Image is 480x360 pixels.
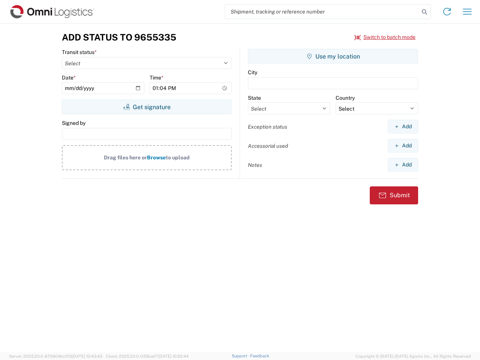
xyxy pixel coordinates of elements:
[150,74,163,81] label: Time
[248,162,262,168] label: Notes
[248,94,261,101] label: State
[166,154,190,160] span: to upload
[250,354,269,358] a: Feedback
[106,354,189,358] span: Client: 2025.20.0-035ba07
[62,99,232,114] button: Get signature
[225,4,419,19] input: Shipment, tracking or reference number
[336,94,355,101] label: Country
[248,49,418,64] button: Use my location
[158,354,189,358] span: [DATE] 10:52:44
[147,154,166,160] span: Browse
[248,142,288,149] label: Accessorial used
[62,120,85,126] label: Signed by
[72,354,102,358] span: [DATE] 10:43:43
[355,353,471,360] span: Copyright © [DATE]-[DATE] Agistix Inc., All Rights Reserved
[248,69,257,76] label: City
[354,31,415,43] button: Switch to batch mode
[62,49,97,55] label: Transit status
[370,186,418,204] button: Submit
[388,139,418,153] button: Add
[388,158,418,172] button: Add
[104,154,147,160] span: Drag files here or
[232,354,250,358] a: Support
[62,74,76,81] label: Date
[62,32,176,43] h3: Add Status to 9655335
[9,354,102,358] span: Server: 2025.20.0-970904bc0f3
[388,120,418,133] button: Add
[248,123,287,130] label: Exception status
